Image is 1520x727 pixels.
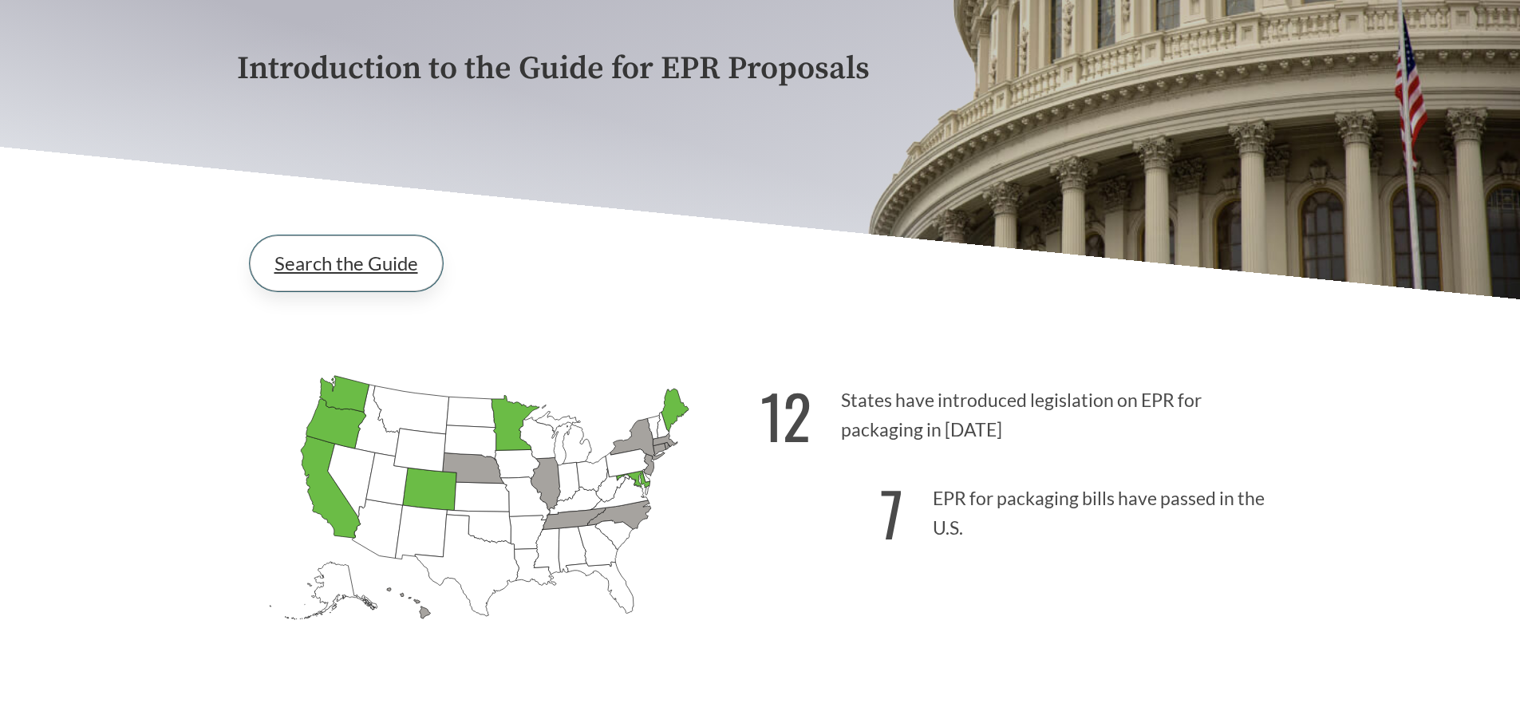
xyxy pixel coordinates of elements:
strong: 12 [760,371,811,460]
strong: 7 [880,468,903,557]
a: Search the Guide [250,235,443,291]
p: Introduction to the Guide for EPR Proposals [237,51,1284,87]
p: States have introduced legislation on EPR for packaging in [DATE] [760,362,1284,460]
p: EPR for packaging bills have passed in the U.S. [760,460,1284,558]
